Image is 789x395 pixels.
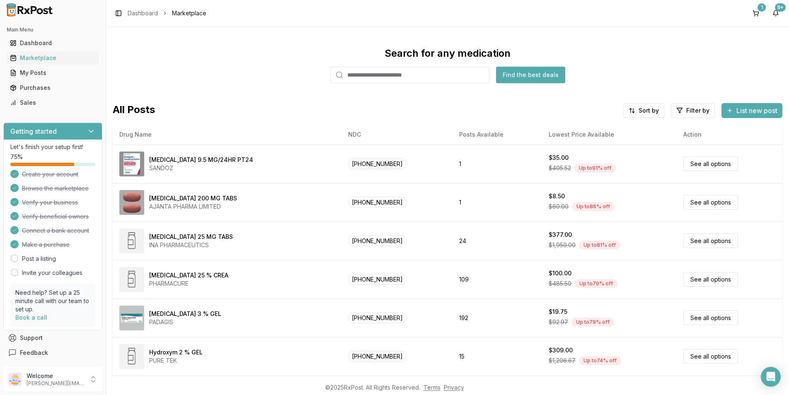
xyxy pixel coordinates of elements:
img: Diclofenac Sodium 3 % GEL [119,306,144,330]
div: My Posts [10,69,96,77]
div: $100.00 [549,269,571,277]
a: Sales [7,95,99,110]
div: Up to 79 % off [571,318,614,327]
div: Up to 79 % off [575,279,617,288]
div: Open Intercom Messenger [761,367,781,387]
div: Marketplace [10,54,96,62]
span: [PHONE_NUMBER] [348,158,407,169]
span: $60.00 [549,202,569,211]
img: Methyl Salicylate 25 % CREA [119,267,144,292]
button: Feedback [3,345,102,360]
nav: breadcrumb [128,9,206,17]
div: Up to 74 % off [579,356,621,365]
a: Terms [424,384,440,391]
th: Drug Name [113,125,341,145]
div: [MEDICAL_DATA] 200 MG TABS [149,194,237,202]
button: Sales [3,96,102,109]
span: Make a purchase [22,241,70,249]
span: Browse the marketplace [22,184,89,193]
div: Up to 81 % off [579,241,620,250]
span: All Posts [113,103,155,118]
p: Let's finish your setup first! [10,143,95,151]
td: 192 [453,299,542,337]
div: PADAGIS [149,318,221,326]
span: List new post [736,106,777,116]
span: $485.50 [549,279,571,288]
a: See all options [683,157,738,171]
button: 1 [749,7,762,20]
span: Connect a bank account [22,226,89,235]
div: [MEDICAL_DATA] 9.5 MG/24HR PT24 [149,156,253,164]
div: $35.00 [549,154,569,162]
div: Search for any medication [385,47,511,60]
a: See all options [683,195,738,210]
div: $309.00 [549,346,573,354]
td: 109 [453,260,542,299]
div: 1 [758,3,766,12]
a: List new post [721,107,782,116]
span: Create your account [22,170,78,178]
img: Diclofenac Potassium 25 MG TABS [119,229,144,253]
span: $92.97 [549,318,568,326]
div: Up to 91 % off [574,164,616,173]
div: INA PHARMACEUTICS [149,241,233,249]
span: Sort by [639,106,659,115]
a: Marketplace [7,51,99,65]
span: [PHONE_NUMBER] [348,274,407,285]
div: $8.50 [549,192,565,200]
button: Support [3,330,102,345]
h3: Getting started [10,126,57,136]
div: 9+ [775,3,786,12]
div: [MEDICAL_DATA] 25 % CREA [149,271,228,279]
a: Privacy [444,384,464,391]
th: Lowest Price Available [542,125,677,145]
a: See all options [683,272,738,287]
span: Verify your business [22,198,78,207]
a: Dashboard [128,9,158,17]
a: Dashboard [7,36,99,51]
span: 75 % [10,153,23,161]
div: AJANTA PHARMA LIMITED [149,202,237,211]
a: Book a call [15,314,47,321]
p: [PERSON_NAME][EMAIL_ADDRESS][DOMAIN_NAME] [27,380,84,387]
p: Need help? Set up a 25 minute call with our team to set up. [15,289,90,313]
th: Action [677,125,782,145]
a: My Posts [7,65,99,80]
button: Purchases [3,81,102,94]
span: Verify beneficial owners [22,212,89,221]
img: Entacapone 200 MG TABS [119,190,144,215]
div: Purchases [10,84,96,92]
div: $19.75 [549,308,567,316]
span: [PHONE_NUMBER] [348,235,407,246]
div: PURE TEK [149,356,203,365]
button: List new post [721,103,782,118]
div: Dashboard [10,39,96,47]
div: $377.00 [549,231,572,239]
td: 15 [453,337,542,376]
button: 9+ [769,7,782,20]
span: Feedback [20,349,48,357]
img: Hydroxym 2 % GEL [119,344,144,369]
span: $1,950.00 [549,241,576,249]
div: Up to 86 % off [572,202,615,211]
th: NDC [341,125,453,145]
a: Post a listing [22,255,56,263]
button: My Posts [3,66,102,79]
span: $1,206.67 [549,356,576,365]
div: Sales [10,99,96,107]
span: Marketplace [172,9,206,17]
h2: Main Menu [7,26,99,33]
p: Welcome [27,372,84,380]
span: $405.52 [549,164,571,172]
div: [MEDICAL_DATA] 3 % GEL [149,310,221,318]
span: [PHONE_NUMBER] [348,312,407,323]
span: [PHONE_NUMBER] [348,351,407,362]
button: Filter by [671,103,715,118]
a: See all options [683,234,738,248]
button: Marketplace [3,51,102,65]
a: Purchases [7,80,99,95]
button: Dashboard [3,36,102,50]
th: Posts Available [453,125,542,145]
div: SANDOZ [149,164,253,172]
